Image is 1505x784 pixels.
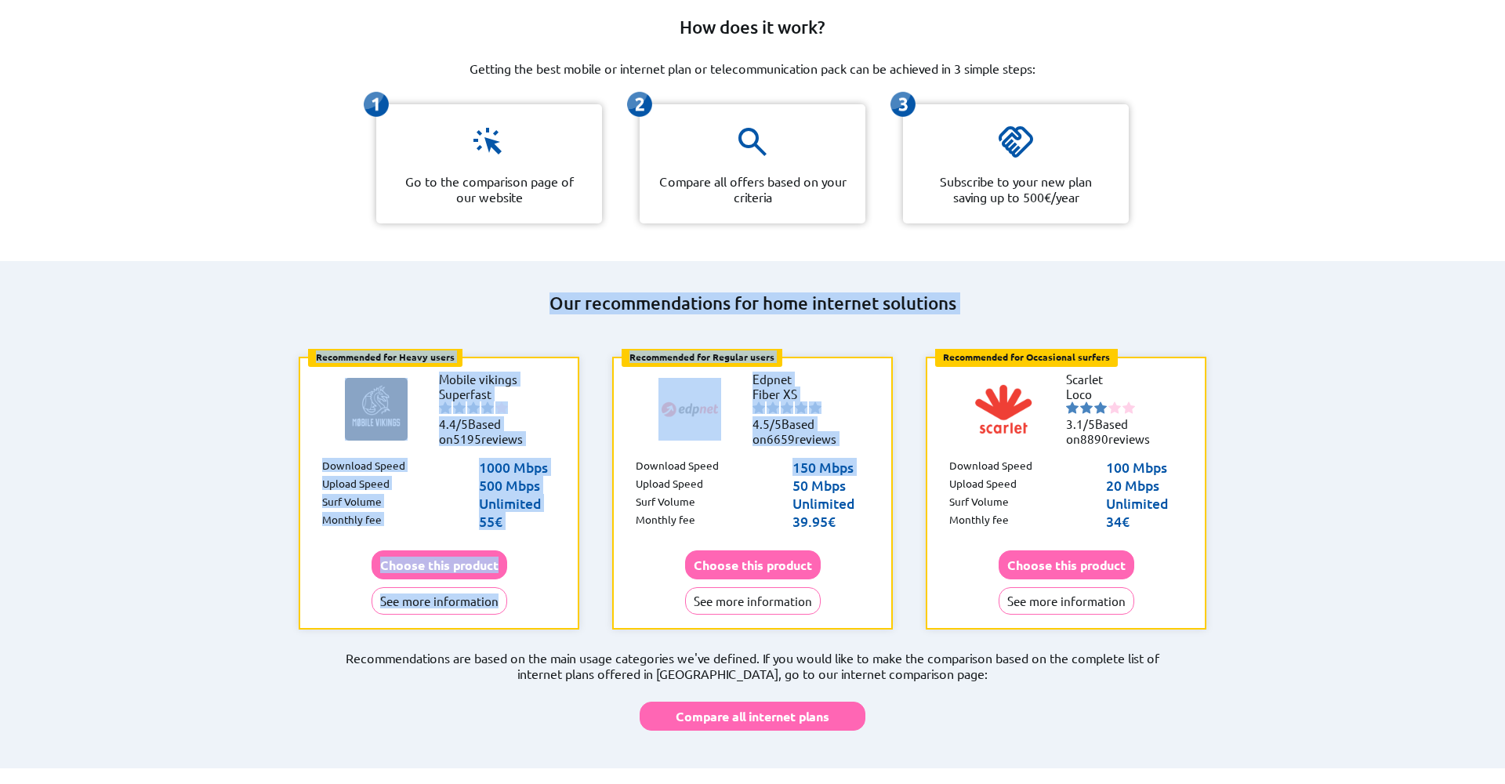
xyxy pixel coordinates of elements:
p: 1000 Mbps [479,458,556,476]
p: 100 Mbps [1106,458,1183,476]
a: Choose this product [372,557,507,572]
p: Monthly fee [322,512,382,530]
p: Surf Volume [322,494,382,512]
img: starnr5 [809,401,821,414]
p: 20 Mbps [1106,476,1183,494]
li: Based on reviews [752,416,847,446]
span: 4.4/5 [439,416,468,431]
button: Choose this product [999,550,1134,579]
p: Download Speed [322,458,405,476]
li: Loco [1066,387,1160,401]
img: icon representing the second-step [627,92,652,117]
p: 55€ [479,512,556,530]
li: Superfast [439,387,533,401]
img: icon representing the first-step [364,92,389,117]
li: Scarlet [1066,372,1160,387]
p: Compare all offers based on your criteria [658,173,847,205]
img: Logo of Scarlet [972,378,1035,441]
b: Recommended for Occasional surfers [943,350,1110,363]
p: 39.95€ [792,512,869,530]
p: Recommendations are based on the main usage categories we've defined. If you would like to make t... [282,650,1223,681]
p: Getting the best mobile or internet plan or telecommunication pack can be achieved in 3 simple st... [470,60,1035,76]
p: Go to the comparison page of our website [395,173,583,205]
li: Based on reviews [439,416,533,446]
a: See more information [372,593,507,608]
h2: Our recommendations for home internet solutions [282,292,1223,314]
p: Subscribe to your new plan saving up to 500€/year [922,173,1110,205]
button: See more information [372,587,507,615]
p: Monthly fee [636,512,695,530]
img: starnr4 [1108,401,1121,414]
p: Surf Volume [636,494,695,512]
button: See more information [685,587,821,615]
p: Unlimited [1106,494,1183,512]
img: starnr5 [1122,401,1135,414]
img: starnr5 [495,401,508,414]
p: Unlimited [792,494,869,512]
img: Logo of Edpnet [658,378,721,441]
img: starnr2 [1080,401,1093,414]
img: icon representing a magnifying glass [734,123,771,161]
b: Recommended for Heavy users [316,350,455,363]
img: starnr3 [1094,401,1107,414]
li: Edpnet [752,372,847,387]
span: 5195 [453,431,481,446]
span: 8890 [1080,431,1108,446]
p: Upload Speed [949,476,1017,494]
b: Recommended for Regular users [629,350,774,363]
li: Based on reviews [1066,416,1160,446]
p: Monthly fee [949,512,1009,530]
a: See more information [999,593,1134,608]
p: 500 Mbps [479,476,556,494]
a: See more information [685,593,821,608]
button: See more information [999,587,1134,615]
img: starnr4 [795,401,807,414]
p: Upload Speed [322,476,390,494]
span: 4.5/5 [752,416,782,431]
p: 50 Mbps [792,476,869,494]
h2: How does it work? [680,16,825,38]
a: Compare all internet plans [640,694,865,731]
img: starnr2 [767,401,779,414]
img: icon representing a click [470,123,508,161]
img: starnr2 [453,401,466,414]
p: Download Speed [636,458,719,476]
li: Mobile vikings [439,372,533,387]
a: Choose this product [999,557,1134,572]
span: 6659 [767,431,795,446]
img: Logo of Mobile vikings [345,378,408,441]
img: starnr1 [752,401,765,414]
a: Choose this product [685,557,821,572]
p: Upload Speed [636,476,703,494]
p: Download Speed [949,458,1032,476]
img: icon representing a handshake [997,123,1035,161]
button: Choose this product [372,550,507,579]
li: Fiber XS [752,387,847,401]
p: Surf Volume [949,494,1009,512]
img: starnr1 [1066,401,1079,414]
p: 150 Mbps [792,458,869,476]
button: Compare all internet plans [640,702,865,731]
button: Choose this product [685,550,821,579]
img: icon representing the third-step [890,92,916,117]
img: starnr3 [781,401,793,414]
p: Unlimited [479,494,556,512]
img: starnr1 [439,401,451,414]
span: 3.1/5 [1066,416,1095,431]
img: starnr4 [481,401,494,414]
img: starnr3 [467,401,480,414]
p: 34€ [1106,512,1183,530]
